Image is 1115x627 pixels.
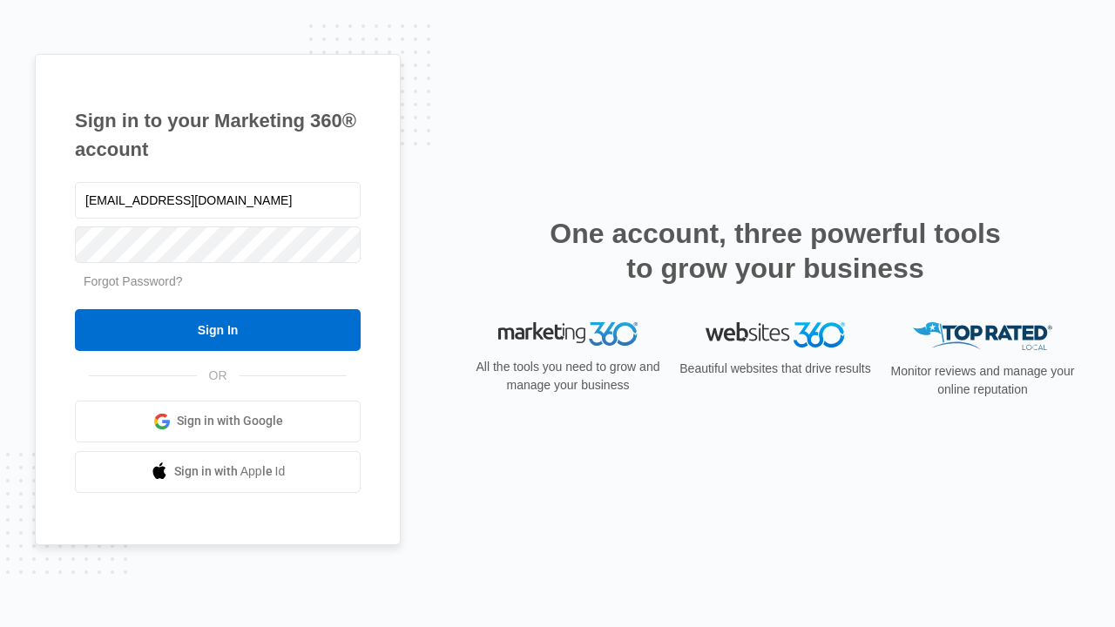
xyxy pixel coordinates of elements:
[470,358,666,394] p: All the tools you need to grow and manage your business
[544,216,1006,286] h2: One account, three powerful tools to grow your business
[678,360,873,378] p: Beautiful websites that drive results
[84,274,183,288] a: Forgot Password?
[75,182,361,219] input: Email
[885,362,1080,399] p: Monitor reviews and manage your online reputation
[75,106,361,164] h1: Sign in to your Marketing 360® account
[177,412,283,430] span: Sign in with Google
[913,322,1052,351] img: Top Rated Local
[706,322,845,347] img: Websites 360
[75,451,361,493] a: Sign in with Apple Id
[75,401,361,442] a: Sign in with Google
[197,367,240,385] span: OR
[174,462,286,481] span: Sign in with Apple Id
[498,322,638,347] img: Marketing 360
[75,309,361,351] input: Sign In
